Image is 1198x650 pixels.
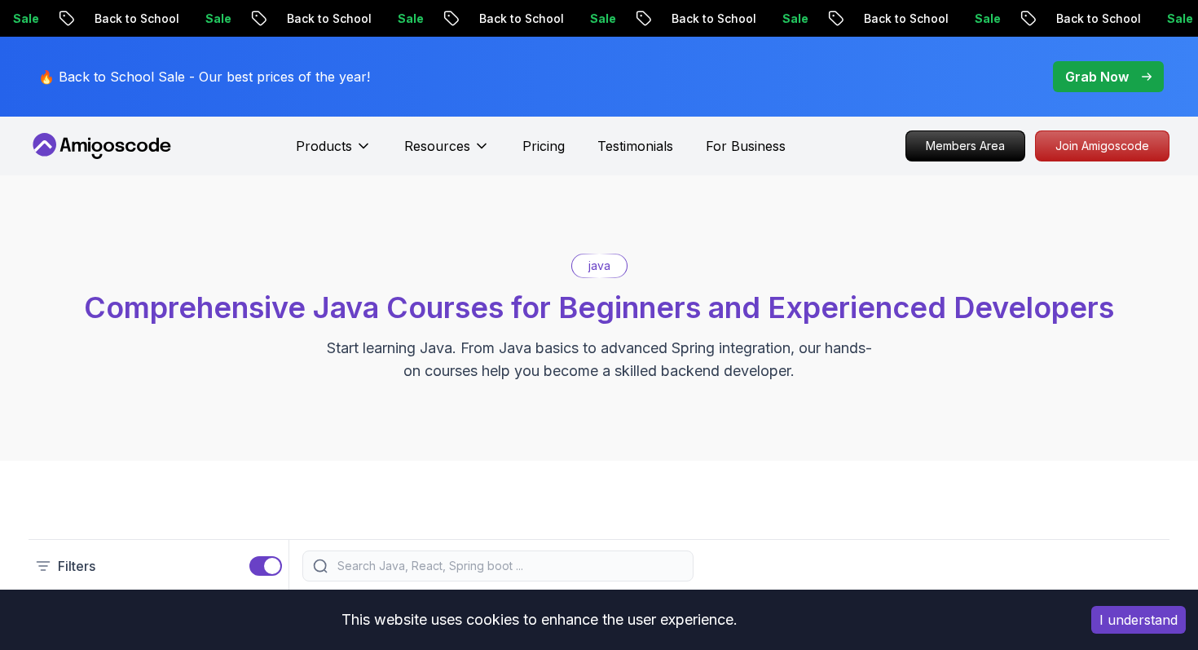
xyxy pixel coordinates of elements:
[84,290,1114,325] span: Comprehensive Java Courses for Beginners and Experienced Developers
[1035,130,1169,161] a: Join Amigoscode
[296,136,372,169] button: Products
[906,131,1024,161] p: Members Area
[706,136,786,156] a: For Business
[38,67,370,86] p: 🔥 Back to School Sale - Our best prices of the year!
[576,11,628,27] p: Sale
[334,558,683,574] input: Search Java, React, Spring boot ...
[658,11,769,27] p: Back to School
[296,136,352,156] p: Products
[588,258,610,274] p: java
[905,130,1025,161] a: Members Area
[325,337,873,382] p: Start learning Java. From Java basics to advanced Spring integration, our hands-on courses help y...
[12,602,1067,638] div: This website uses cookies to enhance the user experience.
[1036,131,1169,161] p: Join Amigoscode
[1065,67,1129,86] p: Grab Now
[769,11,821,27] p: Sale
[465,11,576,27] p: Back to School
[961,11,1013,27] p: Sale
[384,11,436,27] p: Sale
[404,136,490,169] button: Resources
[192,11,244,27] p: Sale
[1091,606,1186,634] button: Accept cookies
[404,136,470,156] p: Resources
[58,556,95,576] p: Filters
[273,11,384,27] p: Back to School
[1042,11,1153,27] p: Back to School
[597,136,673,156] a: Testimonials
[850,11,961,27] p: Back to School
[522,136,565,156] a: Pricing
[81,11,192,27] p: Back to School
